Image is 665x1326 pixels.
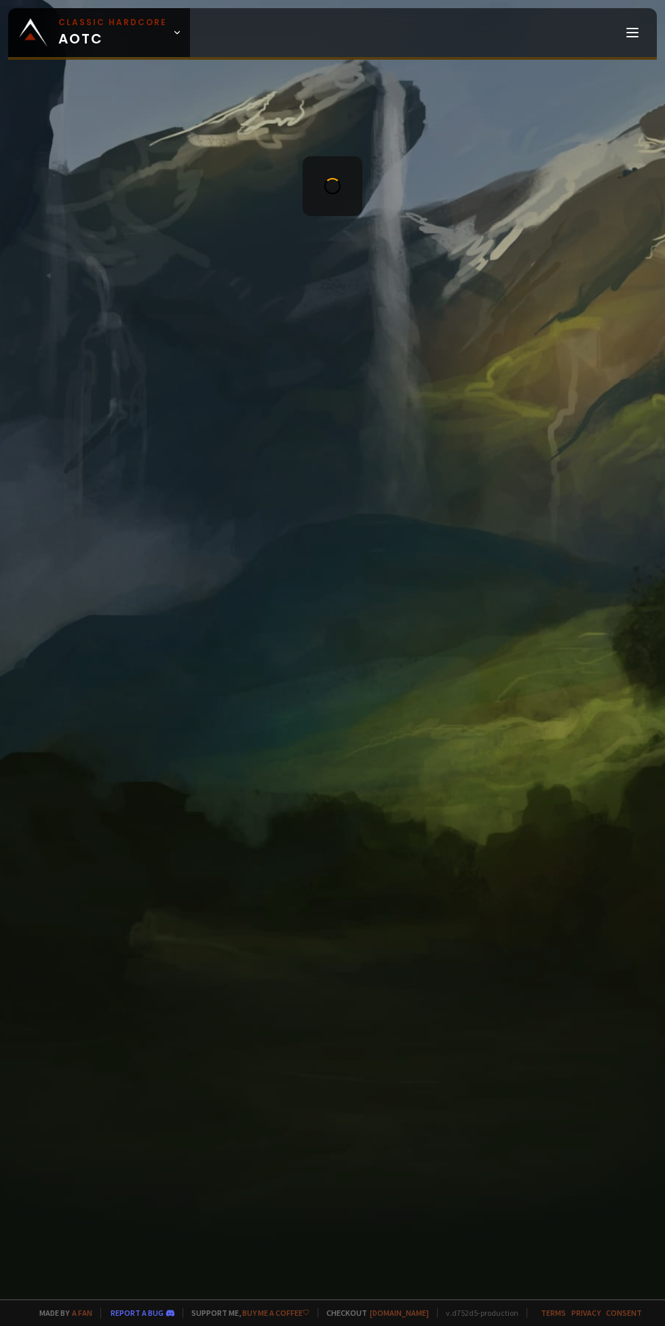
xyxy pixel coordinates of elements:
[318,1308,429,1318] span: Checkout
[8,8,190,57] a: Classic HardcoreAOTC
[72,1308,92,1318] a: a fan
[111,1308,164,1318] a: Report a bug
[571,1308,601,1318] a: Privacy
[606,1308,642,1318] a: Consent
[541,1308,566,1318] a: Terms
[31,1308,92,1318] span: Made by
[58,16,167,49] span: AOTC
[370,1308,429,1318] a: [DOMAIN_NAME]
[183,1308,309,1318] span: Support me,
[242,1308,309,1318] a: Buy me a coffee
[437,1308,518,1318] span: v. d752d5 - production
[58,16,167,29] small: Classic Hardcore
